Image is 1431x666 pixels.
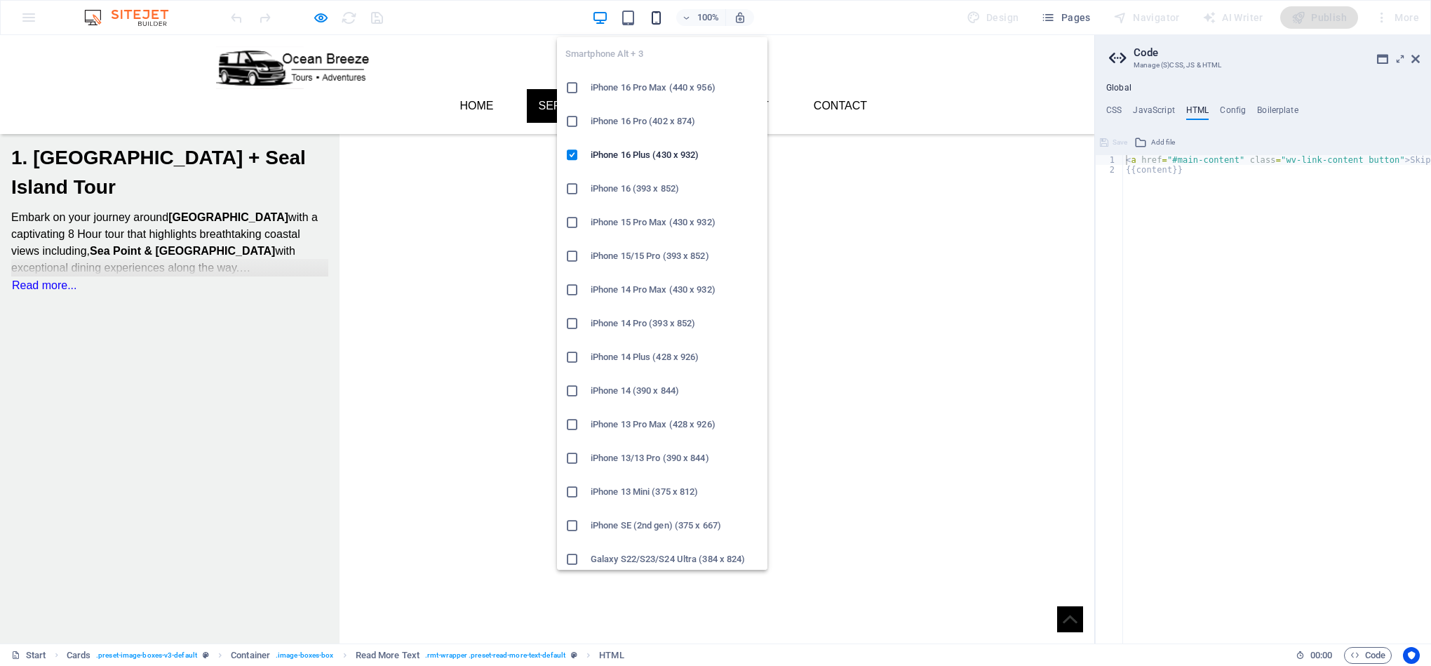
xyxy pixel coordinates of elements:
a: Click to cancel selection. Double-click to open Pages [11,647,46,664]
span: . preset-image-boxes-v3-default [96,647,197,664]
h6: iPhone 15 Pro Max (430 x 932) [591,214,759,231]
h6: Session time [1296,647,1333,664]
h6: iPhone 16 Pro (402 x 874) [591,113,759,130]
h4: JavaScript [1133,105,1174,121]
h6: 100% [697,9,720,26]
a: Home [448,54,504,88]
h4: CSS [1106,105,1122,121]
a: Services [527,54,606,88]
h2: Code [1134,46,1420,59]
span: Click to select. Double-click to edit [599,647,624,664]
h6: iPhone 13 Mini (375 x 812) [591,484,759,500]
h3: 1. [GEOGRAPHIC_DATA] + Seal Island Tour [11,108,328,167]
button: Pages [1035,6,1096,29]
h4: Config [1220,105,1246,121]
h4: Boilerplate [1257,105,1298,121]
h6: iPhone 14 Pro (393 x 852) [591,315,759,332]
a: Galery [629,54,697,88]
a: Contact [802,54,878,88]
p: Embark on your journey around with a captivating 8 Hour tour that highlights breathtaking coastal... [11,174,328,241]
span: Click to select. Double-click to edit [231,647,270,664]
h6: iPhone 13 Pro Max (428 x 926) [591,416,759,433]
button: 100% [676,9,726,26]
nav: breadcrumb [67,647,624,664]
span: Code [1350,647,1385,664]
h6: iPhone 13/13 Pro (390 x 844) [591,450,759,467]
strong: Sea Point & [GEOGRAPHIC_DATA] [90,210,275,222]
span: : [1320,650,1322,660]
h4: Global [1106,83,1131,94]
div: 1 [1096,155,1124,165]
span: Pages [1041,11,1090,25]
span: Click to select. Double-click to edit [67,647,90,664]
button: Add file [1132,134,1177,151]
h6: iPhone 16 (393 x 852) [591,180,759,197]
h6: iPhone 16 Plus (430 x 932) [591,147,759,164]
span: 00 00 [1310,647,1332,664]
i: On resize automatically adjust zoom level to fit chosen device. [734,11,746,24]
h6: iPhone 14 Pro Max (430 x 932) [591,281,759,298]
button: Code [1344,647,1392,664]
img: OBLOGO12-1pFBT4hEYmaVaPgoZsy0XA.png [216,11,370,54]
button: Usercentrics [1403,647,1420,664]
span: Click to select. Double-click to edit [356,647,419,664]
i: This element is a customizable preset [571,651,577,659]
span: Add file [1151,134,1175,151]
h6: iPhone 14 Plus (428 x 926) [591,349,759,366]
strong: [GEOGRAPHIC_DATA] [168,176,288,188]
i: This element is a customizable preset [203,651,209,659]
h6: iPhone SE (2nd gen) (375 x 667) [591,517,759,534]
h6: Galaxy S22/S23/S24 Ultra (384 x 824) [591,551,759,568]
h6: iPhone 15/15 Pro (393 x 852) [591,248,759,265]
h4: HTML [1186,105,1209,121]
span: . rmt-wrapper .preset-read-more-text-default [425,647,565,664]
a: Read more... [11,241,77,260]
h6: iPhone 16 Pro Max (440 x 956) [591,79,759,96]
h3: Manage (S)CSS, JS & HTML [1134,59,1392,72]
span: . image-boxes-box [276,647,334,664]
img: Editor Logo [81,9,186,26]
a: About [719,54,780,88]
div: 2 [1096,165,1124,175]
h6: iPhone 14 (390 x 844) [591,382,759,399]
